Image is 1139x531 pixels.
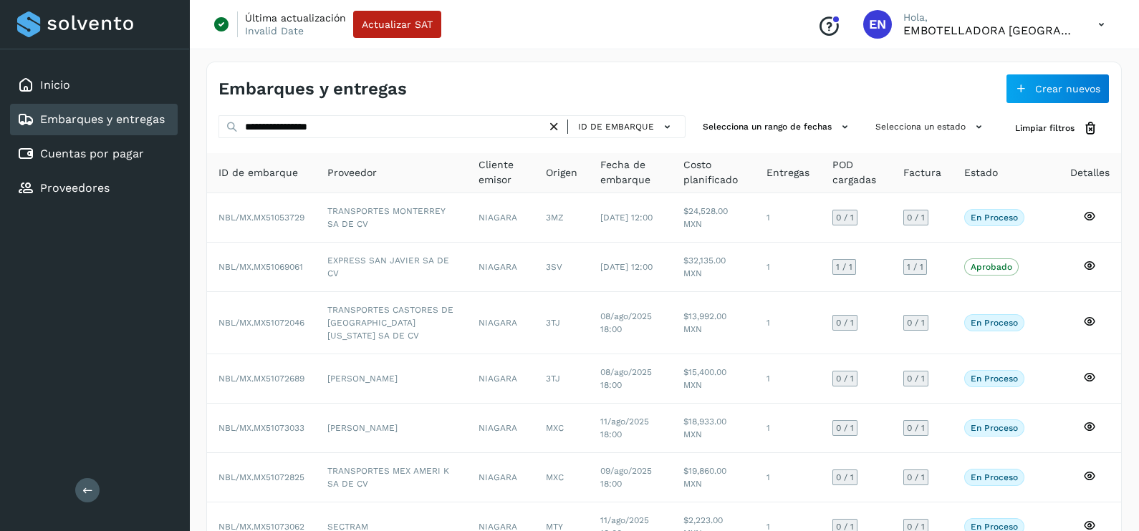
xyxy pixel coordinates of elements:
td: TRANSPORTES MEX AMERI K SA DE CV [316,453,467,502]
td: $15,400.00 MXN [672,354,755,404]
span: Origen [546,165,577,180]
span: 0 / 1 [907,374,925,383]
td: MXC [534,453,589,502]
span: 0 / 1 [836,522,854,531]
p: Invalid Date [245,24,304,37]
span: Entregas [766,165,809,180]
p: Hola, [903,11,1075,24]
td: 1 [755,193,821,243]
div: Inicio [10,69,178,101]
span: NBL/MX.MX51072689 [218,374,304,384]
span: NBL/MX.MX51072046 [218,318,304,328]
td: 1 [755,404,821,453]
span: Cliente emisor [479,157,523,187]
span: Estado [964,165,998,180]
a: Cuentas por pagar [40,147,144,160]
span: 0 / 1 [836,424,854,432]
td: NIAGARA [467,292,534,354]
div: Proveedores [10,172,178,204]
td: 3TJ [534,354,589,404]
a: Inicio [40,78,70,92]
span: NBL/MX.MX51072825 [218,472,304,482]
span: Costo planificado [683,157,744,187]
td: TRANSPORTES MONTERREY SA DE CV [316,193,467,243]
span: Actualizar SAT [362,19,433,29]
span: POD cargadas [832,157,880,187]
span: 0 / 1 [907,213,925,222]
td: 3SV [534,243,589,292]
p: En proceso [971,213,1018,223]
div: Embarques y entregas [10,104,178,135]
span: 11/ago/2025 18:00 [600,416,649,439]
td: 1 [755,453,821,502]
h4: Embarques y entregas [218,79,407,99]
button: ID de embarque [574,117,679,137]
td: 3TJ [534,292,589,354]
td: $13,992.00 MXN [672,292,755,354]
p: En proceso [971,423,1018,433]
td: EXPRESS SAN JAVIER SA DE CV [316,243,467,292]
td: 1 [755,354,821,404]
span: [DATE] 12:00 [600,213,653,223]
a: Proveedores [40,181,110,195]
td: NIAGARA [467,453,534,502]
span: 0 / 1 [907,424,925,432]
p: Última actualización [245,11,346,24]
td: [PERSON_NAME] [316,404,467,453]
span: [DATE] 12:00 [600,262,653,272]
td: $32,135.00 MXN [672,243,755,292]
span: 0 / 1 [907,522,925,531]
button: Limpiar filtros [1004,115,1110,142]
div: Cuentas por pagar [10,138,178,170]
span: 0 / 1 [907,318,925,327]
td: [PERSON_NAME] [316,354,467,404]
span: 0 / 1 [907,473,925,482]
span: ID de embarque [218,165,298,180]
span: 09/ago/2025 18:00 [600,466,652,489]
td: $18,933.00 MXN [672,404,755,453]
span: 0 / 1 [836,318,854,327]
td: 1 [755,243,821,292]
td: NIAGARA [467,193,534,243]
span: Factura [903,165,941,180]
span: 08/ago/2025 18:00 [600,311,652,334]
span: Proveedor [327,165,377,180]
span: 0 / 1 [836,374,854,383]
p: EMBOTELLADORA NIAGARA DE MEXICO [903,24,1075,37]
td: NIAGARA [467,404,534,453]
span: NBL/MX.MX51069061 [218,262,303,272]
button: Selecciona un rango de fechas [697,115,858,139]
span: 08/ago/2025 18:00 [600,367,652,390]
td: 3MZ [534,193,589,243]
p: Aprobado [971,262,1012,272]
a: Embarques y entregas [40,112,165,126]
button: Actualizar SAT [353,11,441,38]
td: $24,528.00 MXN [672,193,755,243]
span: 1 / 1 [836,263,852,271]
span: NBL/MX.MX51053729 [218,213,304,223]
button: Selecciona un estado [870,115,992,139]
span: NBL/MX.MX51073033 [218,423,304,433]
td: NIAGARA [467,243,534,292]
p: En proceso [971,318,1018,328]
span: 0 / 1 [836,213,854,222]
p: En proceso [971,472,1018,482]
span: Crear nuevos [1035,84,1100,94]
span: ID de embarque [578,120,654,133]
td: MXC [534,404,589,453]
span: Fecha de embarque [600,157,660,187]
p: En proceso [971,374,1018,384]
td: TRANSPORTES CASTORES DE [GEOGRAPHIC_DATA][US_STATE] SA DE CV [316,292,467,354]
span: Detalles [1070,165,1110,180]
button: Crear nuevos [1006,74,1110,104]
td: $19,860.00 MXN [672,453,755,502]
span: 1 / 1 [907,263,923,271]
span: Limpiar filtros [1015,122,1075,135]
td: NIAGARA [467,354,534,404]
span: 0 / 1 [836,473,854,482]
td: 1 [755,292,821,354]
